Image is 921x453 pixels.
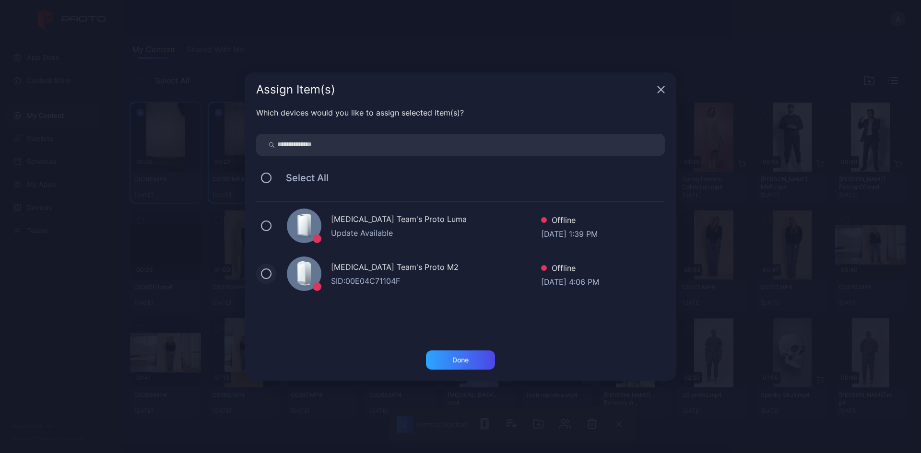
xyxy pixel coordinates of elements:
div: [DATE] 4:06 PM [541,276,599,286]
div: Offline [541,214,598,228]
button: Done [426,350,495,370]
div: Assign Item(s) [256,84,653,95]
div: [MEDICAL_DATA] Team's Proto Luma [331,213,541,227]
div: Update Available [331,227,541,239]
div: [DATE] 1:39 PM [541,228,598,238]
span: Select All [276,172,329,184]
div: Offline [541,262,599,276]
div: Which devices would you like to assign selected item(s)? [256,107,665,118]
div: SID: 00E04C71104F [331,275,541,287]
div: [MEDICAL_DATA] Team's Proto M2 [331,261,541,275]
div: Done [452,356,469,364]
